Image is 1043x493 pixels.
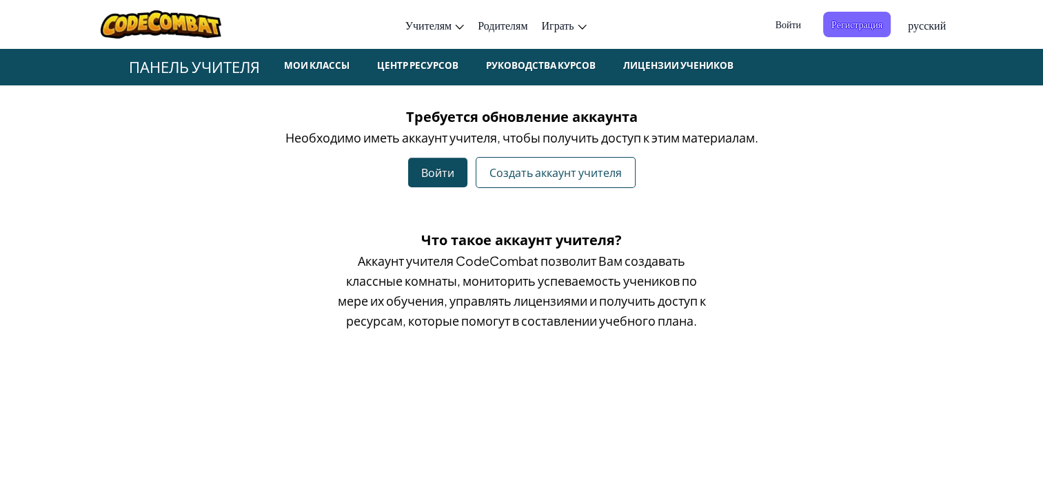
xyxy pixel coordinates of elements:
[119,48,270,85] span: Панель учителя
[541,18,574,32] span: Играть
[336,251,708,331] p: Аккаунт учителя CodeCombat позволит Вам создавать классные комнаты, мониторить успеваемость учени...
[408,158,467,187] div: Войти
[129,106,915,127] h5: Требуется обновление аккаунта
[270,48,363,85] a: Мои классы
[908,18,946,32] span: русский
[823,12,891,37] button: Регистрация
[363,48,472,85] a: Центр ресурсов
[476,157,636,188] a: Создать аккаунт учителя
[534,6,593,43] a: Играть
[471,6,534,43] a: Родителям
[618,57,739,74] small: Лицензии учеников
[472,48,609,85] a: Руководства курсов
[405,18,452,32] span: Учителям
[372,57,464,74] small: Центр ресурсов
[279,57,355,74] small: Мои классы
[480,57,601,74] small: Руководства курсов
[609,48,747,85] a: Лицензии учеников
[129,127,915,147] p: Необходимо иметь аккаунт учителя, чтобы получить доступ к этим материалам.
[901,6,953,43] a: русский
[767,12,809,37] button: Войти
[398,6,472,43] a: Учителям
[101,10,221,39] img: CodeCombat logo
[336,229,708,251] h5: Что такое аккаунт учителя?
